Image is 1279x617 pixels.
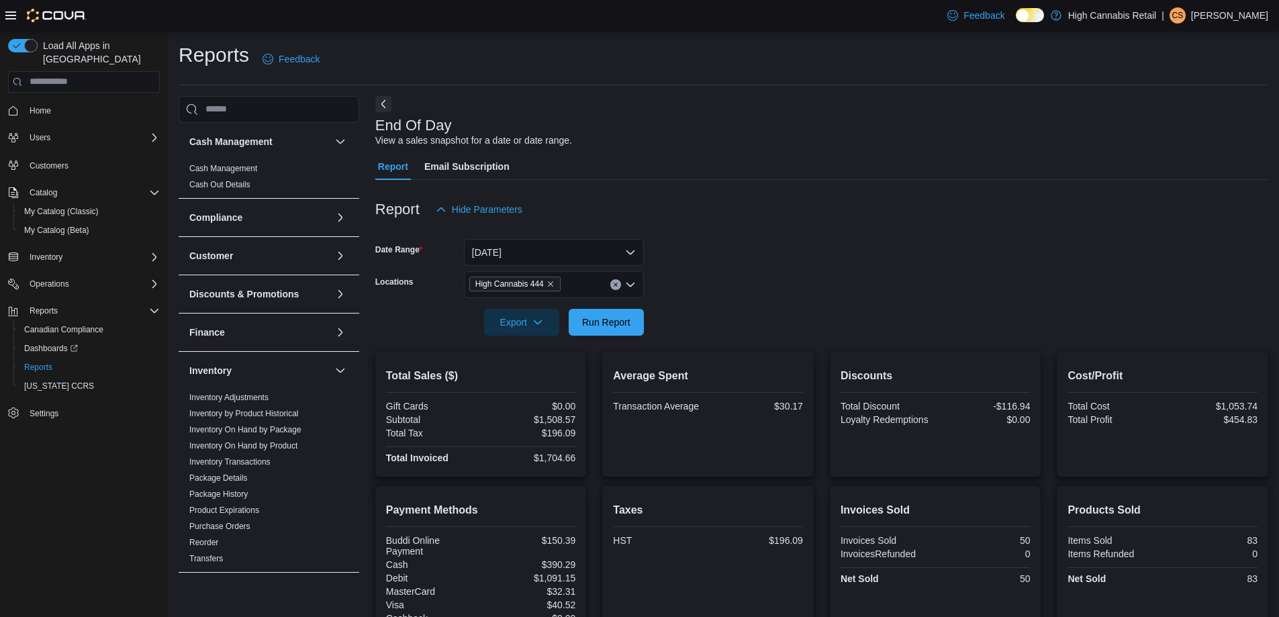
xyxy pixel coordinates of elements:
div: $1,704.66 [483,453,575,463]
div: Subtotal [386,414,478,425]
a: Dashboards [13,339,165,358]
p: High Cannabis Retail [1068,7,1157,23]
h2: Cost/Profit [1068,368,1258,384]
button: Catalog [3,183,165,202]
span: Email Subscription [424,153,510,180]
img: Cova [27,9,87,22]
input: Dark Mode [1016,8,1044,22]
span: Users [30,132,50,143]
button: Open list of options [625,279,636,290]
div: Total Discount [841,401,933,412]
span: Cash Out Details [189,179,250,190]
span: Inventory On Hand by Product [189,440,297,451]
span: High Cannabis 444 [469,277,561,291]
div: 83 [1166,535,1258,546]
span: Inventory by Product Historical [189,408,299,419]
a: Feedback [257,46,325,73]
span: [US_STATE] CCRS [24,381,94,391]
div: Items Refunded [1068,549,1159,559]
div: $40.52 [483,600,575,610]
a: Inventory by Product Historical [189,409,299,418]
p: | [1162,7,1164,23]
a: Inventory Adjustments [189,393,269,402]
h1: Reports [179,42,249,68]
button: Clear input [610,279,621,290]
button: Customer [332,248,348,264]
span: My Catalog (Classic) [19,203,160,220]
span: Dark Mode [1016,22,1016,23]
div: Total Tax [386,428,478,438]
button: Compliance [332,209,348,226]
div: Total Profit [1068,414,1159,425]
button: Reports [13,358,165,377]
span: Users [24,130,160,146]
h3: Discounts & Promotions [189,287,299,301]
span: Product Expirations [189,505,259,516]
h2: Products Sold [1068,502,1258,518]
span: Transfers [189,553,223,564]
span: Export [492,309,551,336]
span: Package History [189,489,248,500]
button: Reports [24,303,63,319]
a: Package Details [189,473,248,483]
button: Discounts & Promotions [189,287,330,301]
span: Reports [19,359,160,375]
button: Operations [3,275,165,293]
button: Reports [3,301,165,320]
span: Home [24,102,160,119]
div: Carolyn Sherriffs [1170,7,1186,23]
h3: Cash Management [189,135,273,148]
button: Canadian Compliance [13,320,165,339]
button: Customers [3,155,165,175]
button: Catalog [24,185,62,201]
strong: Net Sold [841,573,879,584]
a: Reports [19,359,58,375]
a: Customers [24,158,74,174]
span: Inventory On Hand by Package [189,424,301,435]
button: Cash Management [189,135,330,148]
span: Feedback [963,9,1004,22]
span: Inventory Adjustments [189,392,269,403]
div: Items Sold [1068,535,1159,546]
span: Cash Management [189,163,257,174]
button: Cash Management [332,134,348,150]
button: Finance [332,324,348,340]
div: $1,091.15 [483,573,575,583]
div: $0.00 [483,401,575,412]
nav: Complex example [8,95,160,458]
button: Finance [189,326,330,339]
h2: Average Spent [613,368,803,384]
button: Hide Parameters [430,196,528,223]
span: Dashboards [24,343,78,354]
span: Settings [24,405,160,422]
a: My Catalog (Beta) [19,222,95,238]
button: Inventory [332,363,348,379]
div: Inventory [179,389,359,572]
button: Run Report [569,309,644,336]
span: Operations [30,279,69,289]
strong: Net Sold [1068,573,1106,584]
span: Customers [24,156,160,173]
span: Reports [24,362,52,373]
div: Total Cost [1068,401,1159,412]
span: Dashboards [19,340,160,357]
span: CS [1172,7,1184,23]
div: $196.09 [711,535,803,546]
button: Inventory [3,248,165,267]
button: Discounts & Promotions [332,286,348,302]
a: Package History [189,489,248,499]
div: 50 [938,573,1030,584]
a: Product Expirations [189,506,259,515]
span: Feedback [279,52,320,66]
div: 50 [938,535,1030,546]
div: $150.39 [483,535,575,546]
a: Inventory Transactions [189,457,271,467]
h2: Discounts [841,368,1031,384]
h2: Taxes [613,502,803,518]
button: Loyalty [332,583,348,600]
h3: Inventory [189,364,232,377]
span: Purchase Orders [189,521,250,532]
button: Settings [3,404,165,423]
div: $390.29 [483,559,575,570]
